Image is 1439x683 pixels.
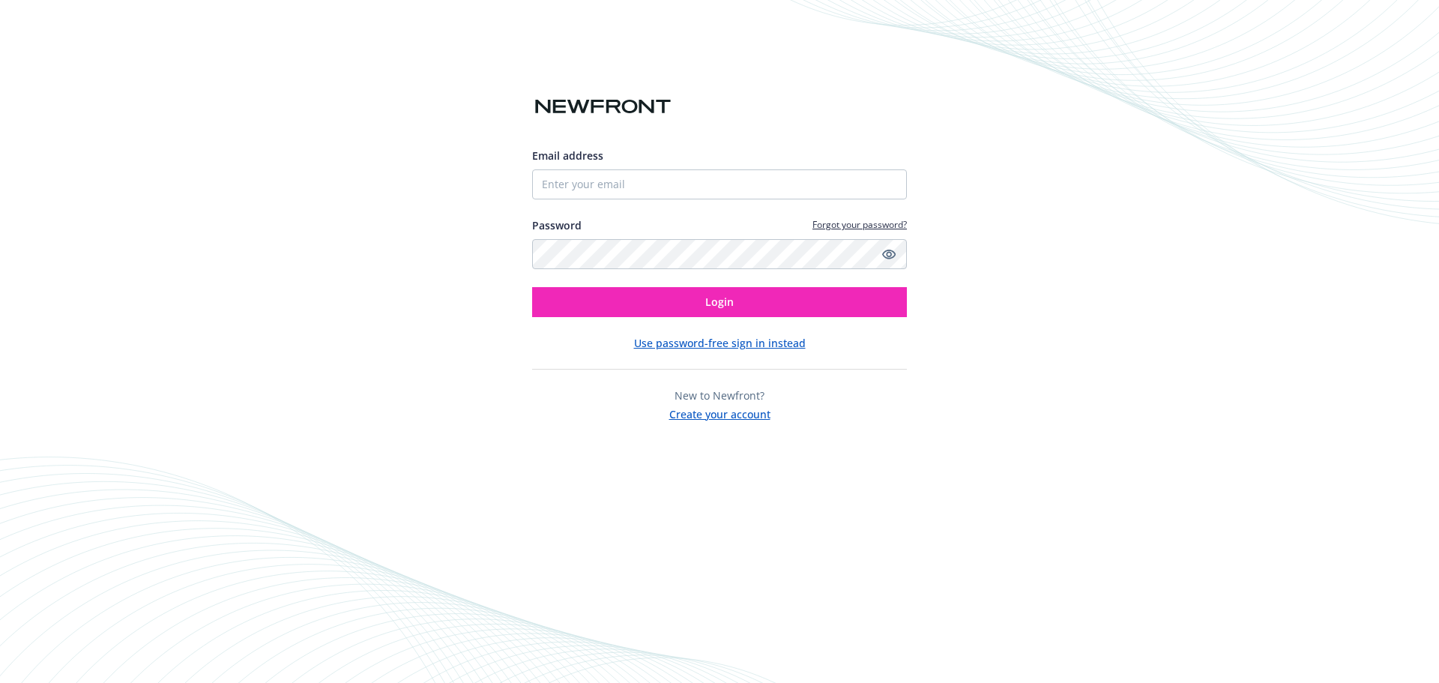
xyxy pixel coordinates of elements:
[532,287,907,317] button: Login
[634,335,806,351] button: Use password-free sign in instead
[880,245,898,263] a: Show password
[532,239,907,269] input: Enter your password
[532,94,674,120] img: Newfront logo
[532,169,907,199] input: Enter your email
[532,217,582,233] label: Password
[669,403,770,422] button: Create your account
[705,295,734,309] span: Login
[532,148,603,163] span: Email address
[675,388,764,403] span: New to Newfront?
[812,218,907,231] a: Forgot your password?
